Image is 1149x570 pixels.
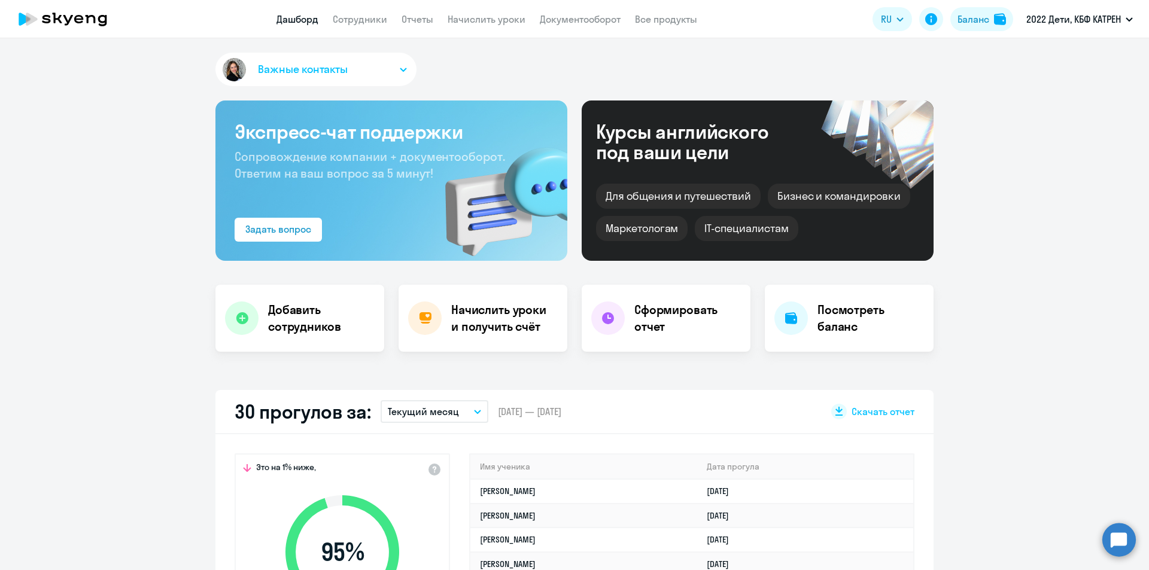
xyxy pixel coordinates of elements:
h3: Экспресс-чат поддержки [235,120,548,144]
button: 2022 Дети, КБФ КАТРЕН [1020,5,1139,33]
a: Все продукты [635,13,697,25]
span: Важные контакты [258,62,348,77]
span: [DATE] — [DATE] [498,405,561,418]
a: Отчеты [402,13,433,25]
span: Это на 1% ниже, [256,462,316,476]
div: IT-специалистам [695,216,798,241]
h4: Посмотреть баланс [817,301,924,335]
a: [DATE] [707,486,738,496]
h4: Сформировать отчет [634,301,741,335]
div: Для общения и путешествий [596,184,761,209]
button: Балансbalance [950,7,1013,31]
p: 2022 Дети, КБФ КАТРЕН [1026,12,1121,26]
h4: Добавить сотрудников [268,301,375,335]
a: Начислить уроки [448,13,525,25]
img: avatar [220,56,248,84]
span: Скачать отчет [852,405,914,418]
a: [DATE] [707,510,738,521]
th: Имя ученика [470,455,697,479]
a: [DATE] [707,559,738,569]
h2: 30 прогулов за: [235,400,371,423]
div: Задать вопрос [245,222,311,236]
button: Важные контакты [215,53,417,86]
img: bg-img [428,126,567,261]
a: [PERSON_NAME] [480,486,536,496]
a: [PERSON_NAME] [480,510,536,521]
img: balance [994,13,1006,25]
button: RU [873,7,912,31]
p: Текущий месяц [388,404,459,419]
div: Маркетологам [596,216,688,241]
a: [DATE] [707,534,738,545]
a: [PERSON_NAME] [480,534,536,545]
span: RU [881,12,892,26]
span: Сопровождение компании + документооборот. Ответим на ваш вопрос за 5 минут! [235,149,505,181]
th: Дата прогула [697,455,913,479]
div: Бизнес и командировки [768,184,910,209]
h4: Начислить уроки и получить счёт [451,301,555,335]
div: Баланс [957,12,989,26]
button: Задать вопрос [235,218,322,242]
a: Дашборд [276,13,318,25]
a: Сотрудники [333,13,387,25]
a: Документооборот [540,13,621,25]
div: Курсы английского под ваши цели [596,121,801,162]
button: Текущий месяц [381,400,488,423]
a: [PERSON_NAME] [480,559,536,569]
span: 95 % [273,538,411,566]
